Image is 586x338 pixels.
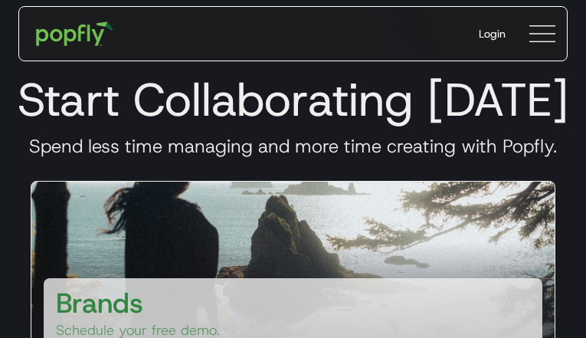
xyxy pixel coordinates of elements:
[479,26,506,41] div: Login
[56,284,143,321] h3: Brands
[467,14,518,54] a: Login
[25,11,124,57] a: home
[12,135,574,158] h3: Spend less time managing and more time creating with Popfly.
[12,72,574,127] h1: Start Collaborating [DATE]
